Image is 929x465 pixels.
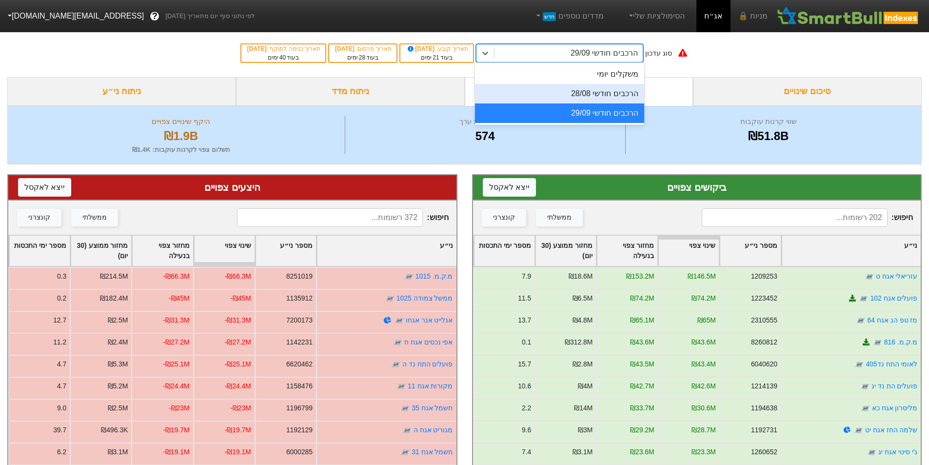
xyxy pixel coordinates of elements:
[246,53,320,62] div: בעוד ימים
[412,448,453,456] a: חשמל אגח 31
[404,338,453,346] a: אפי נכסים אגח ח
[132,236,193,266] div: Toggle SortBy
[225,271,251,282] div: -₪66.3M
[317,236,456,266] div: Toggle SortBy
[693,77,922,106] div: סיכום שינויים
[521,271,531,282] div: 7.9
[658,236,719,266] div: Toggle SortBy
[692,293,716,303] div: ₪74.2M
[169,293,190,303] div: -₪45M
[692,359,716,369] div: ₪43.4M
[53,315,66,325] div: 12.7
[521,403,531,413] div: 2.2
[865,426,917,434] a: שלמה החז אגח יט
[530,6,608,26] a: מדדים נוספיםחדש
[702,208,913,227] span: חיפוש :
[864,272,874,282] img: tase link
[493,212,515,223] div: קונצרני
[751,293,777,303] div: 1223452
[867,447,877,457] img: tase link
[412,404,453,412] a: חשמל אגח 35
[518,381,531,391] div: 10.6
[286,381,313,391] div: 1158476
[20,116,342,127] div: היקף שינויים צפויים
[751,315,777,325] div: 2310555
[751,271,777,282] div: 1209253
[568,271,593,282] div: ₪18.6M
[286,315,313,325] div: 7200173
[396,294,453,302] a: ממשל צמודה 1025
[20,127,342,145] div: ₪1.9B
[645,48,672,59] div: סוג עדכון
[53,337,66,347] div: 11.2
[535,236,596,266] div: Toggle SortBy
[630,359,654,369] div: ₪43.5M
[630,315,654,325] div: ₪65.1M
[225,359,251,369] div: -₪25.1M
[578,425,593,435] div: ₪3M
[692,337,716,347] div: ₪43.6M
[856,316,866,325] img: tase link
[108,315,128,325] div: ₪2.5M
[57,271,66,282] div: 0.3
[57,381,66,391] div: 4.7
[572,359,593,369] div: ₪2.8M
[872,338,882,347] img: tase link
[597,236,657,266] div: Toggle SortBy
[692,447,716,457] div: ₪23.3M
[108,403,128,413] div: ₪2.5M
[482,209,526,226] button: קונצרני
[286,359,313,369] div: 6620462
[230,293,251,303] div: -₪45M
[518,359,531,369] div: 15.7
[853,425,863,435] img: tase link
[866,360,917,368] a: לאומי התח נד405
[623,6,689,26] a: הסימולציות שלי
[408,382,453,390] a: מקורות אגח 11
[870,294,917,302] a: פועלים אגח 102
[286,337,313,347] div: 1142231
[395,316,404,325] img: tase link
[751,381,777,391] div: 1214139
[688,271,715,282] div: ₪146.5M
[415,272,453,280] a: מ.ק.מ. 1015
[286,271,313,282] div: 8251019
[630,337,654,347] div: ₪43.6M
[572,447,593,457] div: ₪3.1M
[692,381,716,391] div: ₪42.6M
[108,381,128,391] div: ₪5.2M
[474,236,534,266] div: Toggle SortBy
[400,404,410,413] img: tase link
[878,448,917,456] a: ג'י סיטי אגח יג
[630,425,654,435] div: ₪29.2M
[348,127,623,145] div: 574
[286,293,313,303] div: 1135912
[402,425,412,435] img: tase link
[692,403,716,413] div: ₪30.6M
[225,447,251,457] div: -₪19.1M
[18,180,447,195] div: היצעים צפויים
[860,404,870,413] img: tase link
[53,425,66,435] div: 39.7
[152,10,158,23] span: ?
[751,359,777,369] div: 6040620
[334,44,392,53] div: תאריך פרסום :
[751,337,777,347] div: 8260812
[860,382,870,391] img: tase link
[571,47,638,59] div: הרכבים חודשי 29/09
[108,359,128,369] div: ₪5.3M
[230,403,251,413] div: -₪23M
[854,360,864,369] img: tase link
[334,53,392,62] div: בעוד ימים
[572,293,593,303] div: ₪6.5M
[335,45,356,52] span: [DATE]
[163,447,189,457] div: -₪19.1M
[475,84,644,103] div: הרכבים חודשי 28/08
[393,338,403,347] img: tase link
[225,337,251,347] div: -₪27.2M
[628,127,909,145] div: ₪51.8B
[165,11,255,21] span: לפי נתוני סוף יום מתאריך [DATE]
[536,209,583,226] button: ממשלתי
[7,77,236,106] div: ניתוח ני״ע
[697,315,715,325] div: ₪65M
